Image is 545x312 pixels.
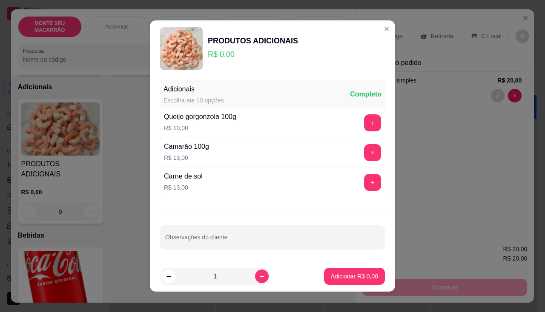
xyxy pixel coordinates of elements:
[163,96,224,105] div: Escolha até 10 opções
[350,89,381,99] div: Completo
[380,22,393,36] button: Close
[208,35,298,47] div: PRODUTOS ADICIONAIS
[331,272,378,281] p: Adicionar R$ 0,00
[164,142,209,152] div: Camarão 100g
[364,114,381,131] button: add
[255,269,269,283] button: increase-product-quantity
[324,268,385,285] button: Adicionar R$ 0,00
[364,174,381,191] button: add
[164,112,236,122] div: Queijo gorgonzola 100g
[164,153,209,162] p: R$ 13,00
[164,124,236,132] p: R$ 10,00
[163,84,224,94] div: Adicionais
[164,171,203,182] div: Carne de sol
[164,183,203,192] p: R$ 13,00
[162,269,175,283] button: decrease-product-quantity
[208,48,298,60] p: R$ 0,00
[165,236,380,245] input: Observações do cliente
[364,144,381,161] button: add
[160,27,203,70] img: product-image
